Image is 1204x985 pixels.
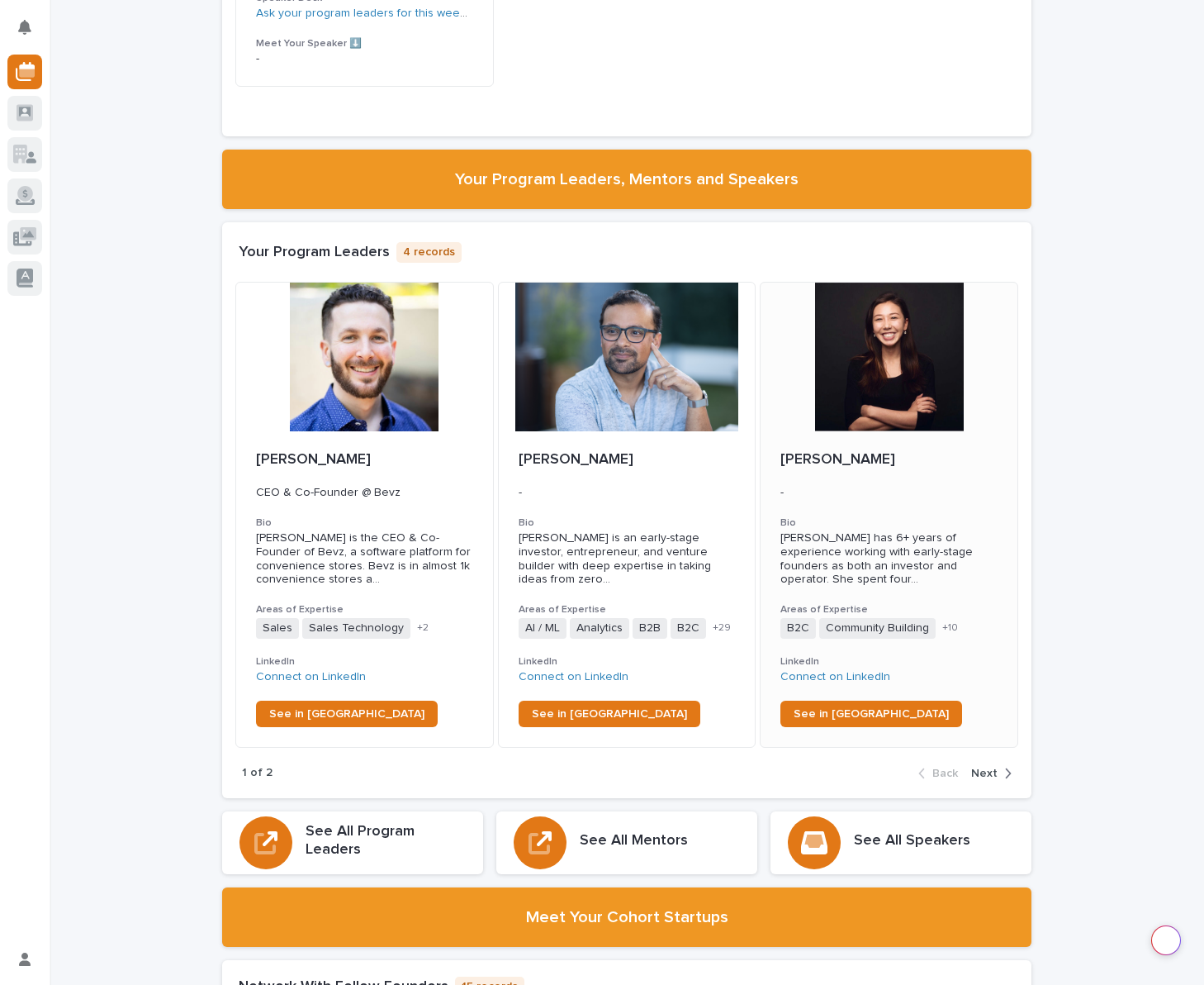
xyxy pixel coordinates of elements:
span: [PERSON_NAME] [256,452,371,467]
a: [PERSON_NAME]CEO & Co-Founder @ BevzBio[PERSON_NAME] is the CEO & Co-Founder of Bevz, a software ... [235,282,494,748]
h3: See All Program Leaders [306,823,466,859]
h2: Your Program Leaders, Mentors and Speakers [455,169,799,189]
button: Notifications [7,10,42,45]
span: AI / ML [519,618,566,639]
span: - [780,487,784,498]
span: Community Building [819,618,936,639]
a: Connect on LinkedIn [256,671,366,683]
span: [PERSON_NAME] [780,452,895,467]
span: See in [GEOGRAPHIC_DATA] [532,708,687,720]
span: [PERSON_NAME] [519,452,633,467]
span: See in [GEOGRAPHIC_DATA] [794,708,949,720]
p: 1 of 2 [242,766,273,780]
h3: Bio [780,516,998,530]
a: [PERSON_NAME]-Bio[PERSON_NAME] has 6+ years of experience working with early-stage founders as bo... [760,282,1018,748]
div: Elisabeth has 6+ years of experience working with early-stage founders as both an investor and op... [780,531,998,587]
span: + 29 [713,623,731,633]
h1: Your Program Leaders [239,244,390,262]
h2: Meet Your Cohort Startups [526,907,728,927]
a: Connect on LinkedIn [519,671,628,683]
button: Back [918,766,965,781]
a: Ask your program leaders for this week's deck. [256,7,505,19]
a: See All Speakers [770,811,1031,874]
h3: Bio [519,516,736,530]
a: See All Mentors [496,811,757,874]
button: Next [965,766,1012,781]
span: [PERSON_NAME] is the CEO & Co-Founder of Bevz, a software platform for convenience stores. Bevz i... [256,531,473,587]
h3: See All Speakers [854,832,970,850]
span: Sales [256,618,299,639]
p: 4 records [396,242,462,263]
span: [PERSON_NAME] is an early-stage investor, entrepreneur, and venture builder with deep expertise i... [519,531,736,587]
h3: See All Mentors [580,832,688,850]
span: [PERSON_NAME] has 6+ years of experience working with early-stage founders as both an investor an... [780,531,998,587]
a: See All Program Leaders [222,811,483,874]
h3: Areas of Expertise [519,603,736,616]
h3: Meet Your Speaker ⬇️ [256,37,473,50]
span: - [519,487,522,498]
h3: Bio [256,516,473,530]
span: B2C [671,618,706,639]
div: Notifications [21,20,42,46]
span: B2B [633,618,667,639]
p: - [256,52,473,66]
h3: Areas of Expertise [256,603,473,616]
span: Back [932,768,958,779]
a: [PERSON_NAME]-Bio[PERSON_NAME] is an early-stage investor, entrepreneur, and venture builder with... [498,282,756,748]
span: B2C [780,618,816,639]
span: Analytics [570,618,629,639]
span: Sales Technology [302,618,410,639]
a: See in [GEOGRAPHIC_DATA] [256,701,438,727]
div: Jason is the CEO & Co-Founder of Bevz, a software platform for convenience stores. Bevz is in alm... [256,531,473,587]
span: + 2 [417,623,429,633]
a: See in [GEOGRAPHIC_DATA] [519,701,700,727]
h3: LinkedIn [256,655,473,669]
a: Connect on LinkedIn [780,671,890,683]
h3: Areas of Expertise [780,603,998,616]
div: Ahmed Mirza is an early-stage investor, entrepreneur, and venture builder with deep expertise in ... [519,531,736,587]
h3: LinkedIn [519,655,736,669]
span: + 10 [942,623,958,633]
span: See in [GEOGRAPHIC_DATA] [269,708,424,720]
a: See in [GEOGRAPHIC_DATA] [780,701,962,727]
span: Next [971,768,998,779]
h3: LinkedIn [780,655,998,669]
span: CEO & Co-Founder @ Bevz [256,487,401,498]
